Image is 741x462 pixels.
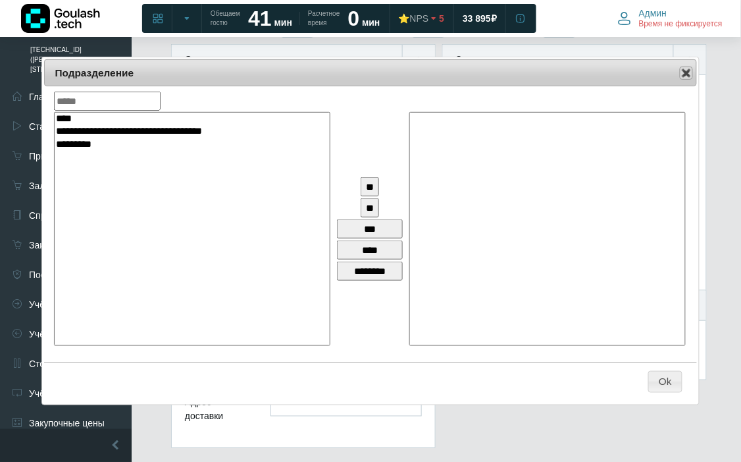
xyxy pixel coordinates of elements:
[308,9,340,28] span: Расчетное время
[639,19,723,30] span: Время не фиксируется
[55,65,623,80] span: Подразделение
[685,55,695,65] img: collapse
[463,13,491,24] span: 33 895
[348,7,360,30] strong: 0
[455,7,505,30] a: 33 895 ₽
[211,9,240,28] span: Обещаем гостю
[610,5,730,32] button: Админ Время не фиксируется
[648,371,682,392] button: Ok
[203,7,388,30] a: Обещаем гостю 41 мин Расчетное время 0 мин
[391,7,453,30] a: ⭐NPS 5
[248,7,272,30] strong: 41
[274,17,292,28] span: мин
[414,55,424,65] img: collapse
[639,7,667,19] span: Админ
[21,4,100,33] img: Логотип компании Goulash.tech
[185,54,230,65] b: Основное
[491,13,497,24] span: ₽
[175,393,261,428] div: Адрес доставки
[410,13,429,24] span: NPS
[362,17,380,28] span: мин
[439,13,444,24] span: 5
[456,54,489,65] b: Заказы
[680,67,693,80] button: Close
[399,13,429,24] div: ⭐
